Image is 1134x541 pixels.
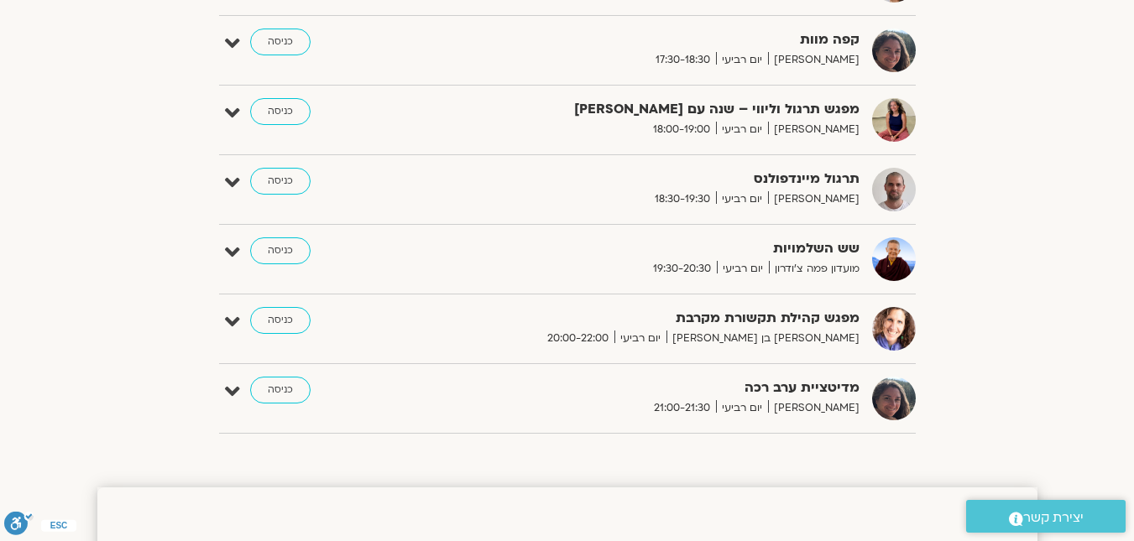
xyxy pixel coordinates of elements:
span: 19:30-20:30 [647,260,717,278]
a: כניסה [250,237,311,264]
strong: תרגול מיינדפולנס [448,168,860,190]
a: כניסה [250,168,311,195]
span: 17:30-18:30 [650,51,716,69]
span: יום רביעי [717,260,769,278]
span: [PERSON_NAME] [768,399,860,417]
a: יצירת קשר [966,500,1126,533]
strong: שש השלמויות [448,237,860,260]
span: [PERSON_NAME] [768,190,860,208]
span: מועדון פמה צ'ודרון [769,260,860,278]
span: 20:00-22:00 [541,330,614,347]
span: 18:30-19:30 [649,190,716,208]
span: [PERSON_NAME] [768,121,860,138]
span: יום רביעי [716,399,768,417]
span: יצירת קשר [1023,507,1084,529]
span: 21:00-21:30 [648,399,716,417]
strong: מפגש תרגול וליווי – שנה עם [PERSON_NAME] [448,98,860,121]
span: 18:00-19:00 [647,121,716,138]
a: כניסה [250,98,311,125]
span: [PERSON_NAME] בן [PERSON_NAME] [666,330,860,347]
strong: קפה מוות [448,29,860,51]
span: יום רביעי [614,330,666,347]
a: כניסה [250,29,311,55]
a: כניסה [250,307,311,334]
a: כניסה [250,377,311,403]
span: יום רביעי [716,51,768,69]
span: יום רביעי [716,190,768,208]
strong: מדיטציית ערב רכה [448,377,860,399]
span: [PERSON_NAME] [768,51,860,69]
span: יום רביעי [716,121,768,138]
strong: מפגש קהילת תקשורת מקרבת [448,307,860,330]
